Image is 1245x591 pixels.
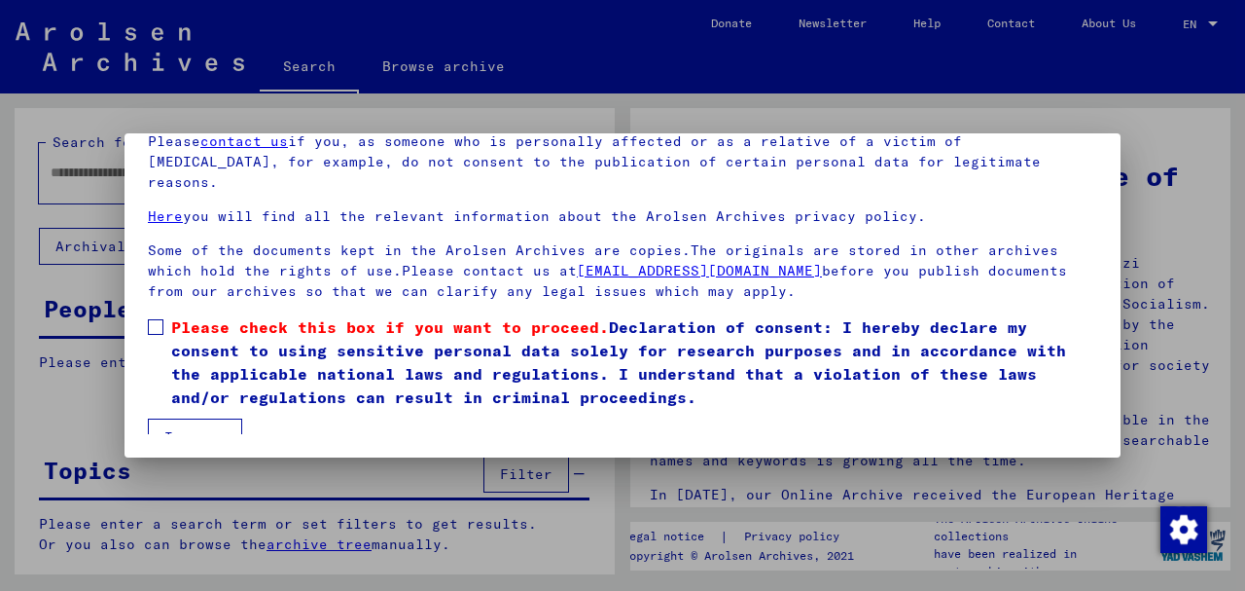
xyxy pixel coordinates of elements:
[171,315,1097,409] span: Declaration of consent: I hereby declare my consent to using sensitive personal data solely for r...
[148,131,1097,193] p: Please if you, as someone who is personally affected or as a relative of a victim of [MEDICAL_DAT...
[200,132,288,150] a: contact us
[148,207,183,225] a: Here
[148,206,1097,227] p: you will find all the relevant information about the Arolsen Archives privacy policy.
[148,240,1097,302] p: Some of the documents kept in the Arolsen Archives are copies.The originals are stored in other a...
[171,317,609,337] span: Please check this box if you want to proceed.
[577,262,822,279] a: [EMAIL_ADDRESS][DOMAIN_NAME]
[1160,506,1207,553] img: Change consent
[1159,505,1206,552] div: Change consent
[148,419,242,456] button: I agree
